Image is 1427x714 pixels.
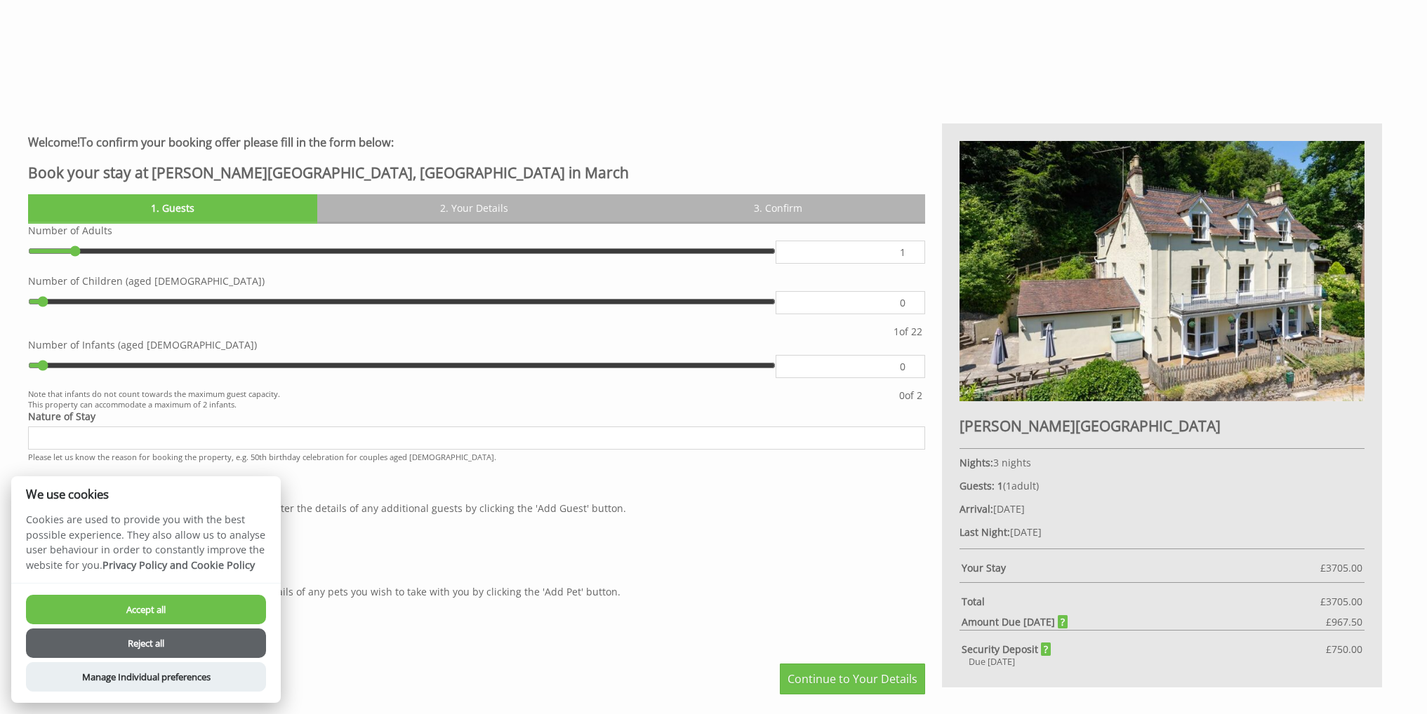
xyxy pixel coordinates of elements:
h2: [PERSON_NAME][GEOGRAPHIC_DATA] [960,416,1365,436]
strong: Guests: [960,479,995,492]
p: We require the details of all guests staying, please enter the details of any additional guests b... [28,501,925,515]
span: 3705.00 [1326,595,1362,608]
a: 3. Confirm [631,194,925,222]
button: Reject all [26,628,266,658]
a: Continue to Your Details [780,664,925,694]
label: Number of Adults [28,224,925,237]
span: 750.00 [1332,642,1362,656]
span: 3705.00 [1326,561,1362,574]
label: Number of Infants (aged [DEMOGRAPHIC_DATA]) [28,338,925,351]
div: Due [DATE] [960,656,1365,668]
h2: Book your stay at [PERSON_NAME][GEOGRAPHIC_DATA], [GEOGRAPHIC_DATA] in March [28,163,925,182]
button: Accept all [26,595,266,624]
p: [DATE] [960,525,1365,539]
p: [DATE] [960,502,1365,516]
h3: To confirm your booking offer please fill in the form below: [28,135,925,150]
span: £ [1326,615,1362,628]
span: 1 [894,325,899,338]
span: £ [1326,642,1362,656]
strong: Last Night: [960,525,1010,539]
span: £ [1320,561,1362,574]
strong: 1 [997,479,1003,492]
strong: Welcome! [28,135,80,150]
strong: Amount Due [DATE] [962,615,1068,628]
strong: Arrival: [960,502,993,516]
p: 3 nights [960,456,1365,469]
h3: Guest List [28,474,925,490]
span: 967.50 [1332,615,1362,628]
strong: Security Deposit [962,642,1051,656]
strong: Total [962,595,1320,608]
h2: We use cookies [11,487,281,501]
h3: Pets [28,558,925,573]
img: An image of 'Holly Tree House' [960,141,1365,401]
label: Nature of Stay [28,410,925,423]
strong: Your Stay [962,561,1320,574]
p: A fee of £50.00 will be charged per pet. [28,608,925,621]
a: 2. Your Details [317,194,631,222]
p: This property allows up to 3 pets, please give the details of any pets you wish to take with you ... [28,585,925,598]
span: ( ) [997,479,1039,492]
label: Number of Children (aged [DEMOGRAPHIC_DATA]) [28,274,925,288]
span: £ [1320,595,1362,608]
div: of 2 [896,389,925,410]
a: 1. Guests [28,194,317,222]
a: Privacy Policy and Cookie Policy [102,558,255,572]
button: Manage Individual preferences [26,662,266,692]
p: Cookies are used to provide you with the best possible experience. They also allow us to analyse ... [11,512,281,583]
span: 1 [1006,479,1011,492]
span: 0 [899,389,905,402]
small: Please let us know the reason for booking the property, e.g. 50th birthday celebration for couple... [28,452,496,462]
small: Note that infants do not count towards the maximum guest capacity. This property can accommodate ... [28,389,885,410]
div: of 22 [891,325,925,338]
strong: Nights: [960,456,993,469]
span: adult [1006,479,1036,492]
